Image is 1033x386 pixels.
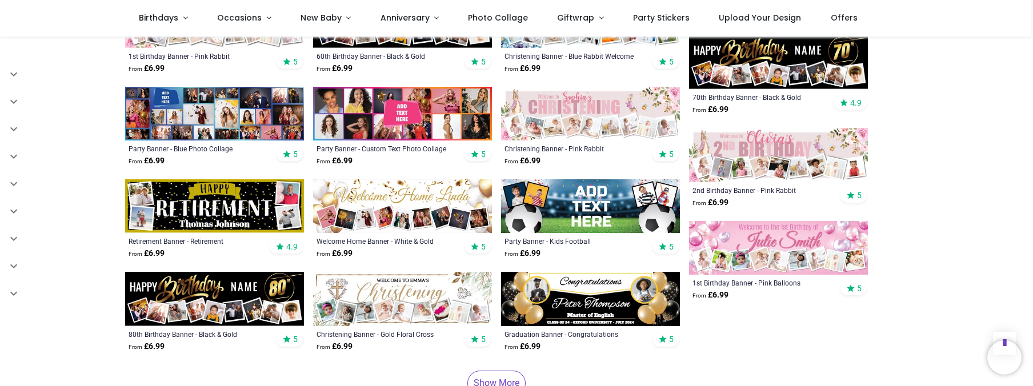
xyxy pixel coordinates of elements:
span: 5 [669,242,674,252]
span: From [505,66,518,72]
span: Party Stickers [633,12,690,23]
span: 5 [481,57,486,67]
span: Photo Collage [468,12,528,23]
span: From [505,251,518,257]
span: From [692,292,706,299]
a: Party Banner - Blue Photo Collage [129,144,266,153]
span: From [129,66,142,72]
strong: £ 6.99 [505,248,540,259]
span: 5 [669,57,674,67]
span: 5 [669,334,674,344]
span: 4.9 [286,242,298,252]
strong: £ 6.99 [692,289,728,301]
a: 1st Birthday Banner - Pink Rabbit [129,51,266,61]
span: 4.9 [850,98,862,108]
strong: £ 6.99 [317,341,353,352]
img: Personalised Happy 70th Birthday Banner - Black & Gold - Custom Name & 9 Photo Upload [689,35,868,89]
a: Welcome Home Banner - White & Gold Balloons [317,236,454,246]
a: Christening Banner - Gold Floral Cross [317,329,454,339]
span: New Baby [301,12,342,23]
a: Party Banner - Kids Football [505,236,642,246]
span: 5 [857,283,862,293]
strong: £ 6.99 [129,63,165,74]
span: Birthdays [139,12,178,23]
strong: £ 6.99 [129,341,165,352]
img: Personalised Party Banner - Custom Text Photo Collage - 12 Photo Upload [313,87,492,140]
strong: £ 6.99 [692,197,728,208]
img: Personalised Happy 2nd Birthday Banner - Pink Rabbit - Custom Name & 9 Photo Upload [689,128,868,182]
img: Personalised 1st Birthday Banner - Pink Balloons - Custom Name & 9 Photo Upload [689,221,868,275]
span: From [317,158,330,164]
a: 80th Birthday Banner - Black & Gold [129,329,266,339]
img: Personalised Happy 80th Birthday Banner - Black & Gold - Custom Name & 9 Photo Upload [125,272,304,325]
strong: £ 6.99 [692,104,728,115]
span: From [129,344,142,350]
span: 5 [293,57,298,67]
span: From [129,251,142,257]
span: 5 [669,149,674,159]
a: 1st Birthday Banner - Pink Balloons [692,278,830,287]
a: Graduation Banner - Congratulations [505,329,642,339]
span: Occasions [217,12,262,23]
a: 70th Birthday Banner - Black & Gold [692,93,830,102]
a: 2nd Birthday Banner - Pink Rabbit [692,186,830,195]
span: From [505,158,518,164]
img: Personalised Party Banner - Kids Football - Custom Text & 4 Photo Upload [501,179,680,233]
span: 5 [857,190,862,200]
strong: £ 6.99 [129,248,165,259]
a: Christening Banner - Blue Rabbit Welcome [505,51,642,61]
strong: £ 6.99 [317,63,353,74]
span: 5 [481,334,486,344]
span: From [129,158,142,164]
span: 5 [293,334,298,344]
span: Upload Your Design [719,12,801,23]
span: 5 [481,242,486,252]
strong: £ 6.99 [505,155,540,167]
span: From [317,66,330,72]
span: Giftwrap [557,12,594,23]
iframe: Brevo live chat [987,340,1022,375]
a: Party Banner - Custom Text Photo Collage [317,144,454,153]
a: Christening Banner - Pink Rabbit [505,144,642,153]
span: 5 [293,149,298,159]
span: Offers [831,12,858,23]
img: Personalised Christening Banner - Pink Rabbit - Custom Name & 9 Photo Upload [501,87,680,140]
a: Retirement Banner - Retirement [129,236,266,246]
strong: £ 6.99 [505,341,540,352]
strong: £ 6.99 [129,155,165,167]
img: Personalised Christening Banner - Gold Floral Cross - Custom Name & 9 Photo Upload [313,272,492,325]
img: Personalised Welcome Home Banner - White & Gold Balloons - Custom Name & 9 Photo Upload [313,179,492,233]
span: 5 [481,149,486,159]
img: Personalised Party Banner - Blue Photo Collage - Custom Text & 25 Photo upload [125,87,304,140]
span: Anniversary [381,12,430,23]
span: From [317,344,330,350]
strong: £ 6.99 [505,63,540,74]
span: From [505,344,518,350]
img: Personalised Happy Retirement Banner - Retirement - Custom Name & 4 Photo Upload [125,179,304,233]
a: 60th Birthday Banner - Black & Gold [317,51,454,61]
span: From [692,107,706,113]
img: Personalised Graduation Banner - Congratulations - Custom Name, Text & 2 Photo Upload [501,272,680,325]
span: From [317,251,330,257]
strong: £ 6.99 [317,155,353,167]
span: From [692,200,706,206]
strong: £ 6.99 [317,248,353,259]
